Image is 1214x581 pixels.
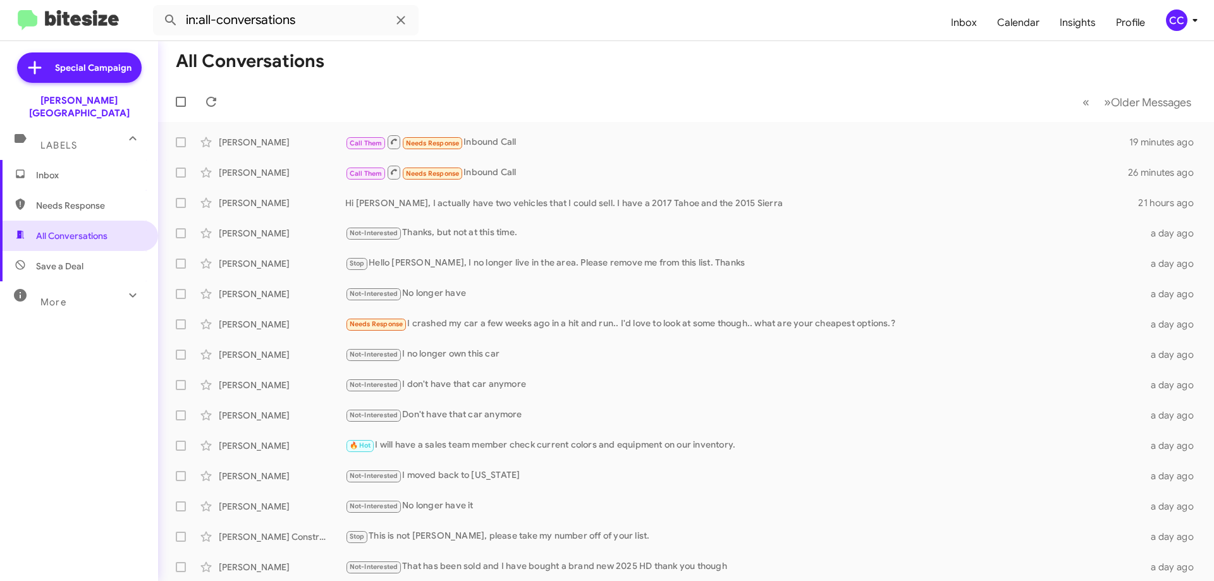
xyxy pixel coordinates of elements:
div: Thanks, but not at this time. [345,226,1143,240]
span: Inbox [36,169,144,181]
div: a day ago [1143,348,1204,361]
button: CC [1155,9,1200,31]
a: Special Campaign [17,52,142,83]
div: a day ago [1143,561,1204,573]
a: Inbox [941,4,987,41]
div: a day ago [1143,318,1204,331]
div: [PERSON_NAME] [219,348,345,361]
div: a day ago [1143,257,1204,270]
button: Next [1096,89,1199,115]
div: CC [1166,9,1187,31]
div: I crashed my car a few weeks ago in a hit and run.. I'd love to look at some though.. what are yo... [345,317,1143,331]
span: Call Them [350,169,383,178]
span: Not-Interested [350,290,398,298]
div: [PERSON_NAME] [219,409,345,422]
span: Not-Interested [350,381,398,389]
span: Needs Response [350,320,403,328]
div: a day ago [1143,500,1204,513]
div: I don't have that car anymore [345,377,1143,392]
div: Inbound Call [345,134,1129,150]
div: I will have a sales team member check current colors and equipment on our inventory. [345,438,1143,453]
div: [PERSON_NAME] [219,500,345,513]
span: Special Campaign [55,61,132,74]
h1: All Conversations [176,51,324,71]
div: [PERSON_NAME] [219,561,345,573]
div: I moved back to [US_STATE] [345,468,1143,483]
span: Not-Interested [350,350,398,358]
div: 21 hours ago [1138,197,1204,209]
div: [PERSON_NAME] [219,379,345,391]
span: Not-Interested [350,411,398,419]
button: Previous [1075,89,1097,115]
div: a day ago [1143,227,1204,240]
div: a day ago [1143,439,1204,452]
div: Hi [PERSON_NAME], I actually have two vehicles that I could sell. I have a 2017 Tahoe and the 201... [345,197,1138,209]
div: a day ago [1143,409,1204,422]
span: Not-Interested [350,563,398,571]
div: No longer have it [345,499,1143,513]
span: Stop [350,259,365,267]
div: [PERSON_NAME] [219,257,345,270]
div: [PERSON_NAME] [219,470,345,482]
span: Not-Interested [350,229,398,237]
span: All Conversations [36,229,107,242]
span: » [1104,94,1111,110]
span: Older Messages [1111,95,1191,109]
span: Needs Response [406,169,460,178]
div: Hello [PERSON_NAME], I no longer live in the area. Please remove me from this list. Thanks [345,256,1143,271]
div: This is not [PERSON_NAME], please take my number off of your list. [345,529,1143,544]
div: [PERSON_NAME] Construction [219,530,345,543]
div: a day ago [1143,470,1204,482]
div: a day ago [1143,379,1204,391]
div: 19 minutes ago [1129,136,1204,149]
span: Not-Interested [350,472,398,480]
div: [PERSON_NAME] [219,439,345,452]
span: 🔥 Hot [350,441,371,450]
input: Search [153,5,419,35]
span: Needs Response [406,139,460,147]
div: [PERSON_NAME] [219,227,345,240]
div: Don't have that car anymore [345,408,1143,422]
span: Not-Interested [350,502,398,510]
div: 26 minutes ago [1128,166,1204,179]
span: More [40,297,66,308]
div: a day ago [1143,288,1204,300]
div: I no longer own this car [345,347,1143,362]
div: a day ago [1143,530,1204,543]
span: Labels [40,140,77,151]
div: [PERSON_NAME] [219,197,345,209]
span: « [1082,94,1089,110]
div: That has been sold and I have bought a brand new 2025 HD thank you though [345,560,1143,574]
span: Stop [350,532,365,541]
div: [PERSON_NAME] [219,288,345,300]
div: Inbound Call [345,164,1128,180]
div: [PERSON_NAME] [219,318,345,331]
span: Needs Response [36,199,144,212]
div: [PERSON_NAME] [219,166,345,179]
nav: Page navigation example [1076,89,1199,115]
span: Call Them [350,139,383,147]
div: No longer have [345,286,1143,301]
span: Save a Deal [36,260,83,272]
a: Insights [1050,4,1106,41]
a: Profile [1106,4,1155,41]
div: [PERSON_NAME] [219,136,345,149]
a: Calendar [987,4,1050,41]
